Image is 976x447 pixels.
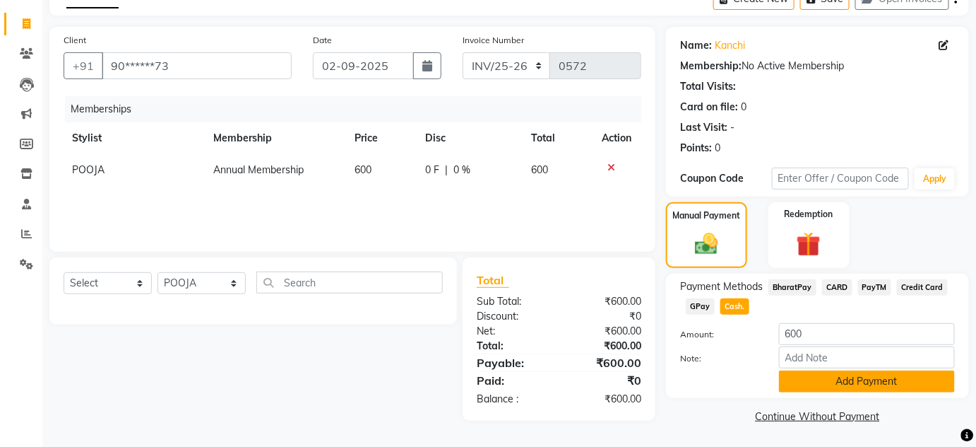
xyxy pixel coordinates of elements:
span: Credit Card [897,279,948,296]
th: Stylist [64,122,205,154]
div: No Active Membership [680,59,955,74]
label: Manual Payment [672,209,740,222]
span: BharatPay [768,279,816,296]
span: 0 % [453,163,470,178]
div: Paid: [466,372,559,389]
div: Net: [466,324,559,339]
span: Total [477,273,509,288]
span: 600 [355,163,371,176]
div: Payable: [466,354,559,371]
img: _gift.svg [789,229,828,260]
div: Total Visits: [680,79,736,94]
div: Membership: [680,59,742,74]
div: Card on file: [680,100,738,115]
a: Kanchi [715,38,745,53]
label: Date [313,34,332,47]
input: Search [256,272,443,294]
div: Coupon Code [680,171,772,186]
span: PayTM [858,279,892,296]
div: Points: [680,141,712,156]
th: Membership [205,122,346,154]
span: POOJA [72,163,105,176]
span: Annual Membership [213,163,304,176]
th: Action [593,122,641,154]
span: Payment Methods [680,279,763,294]
div: Sub Total: [466,294,559,309]
th: Price [346,122,417,154]
div: Total: [466,339,559,354]
a: Continue Without Payment [669,410,966,424]
div: ₹0 [559,309,652,324]
span: 600 [531,163,548,176]
div: ₹600.00 [559,294,652,309]
button: Add Payment [779,371,955,393]
div: 0 [715,141,720,156]
span: 0 F [425,163,439,178]
span: GPay [686,298,715,315]
input: Search by Name/Mobile/Email/Code [102,52,292,79]
div: ₹600.00 [559,324,652,339]
label: Note: [669,352,768,365]
th: Total [523,122,593,154]
span: CARD [822,279,852,296]
label: Redemption [785,208,833,221]
input: Enter Offer / Coupon Code [772,168,910,190]
div: ₹600.00 [559,339,652,354]
div: Last Visit: [680,120,727,135]
label: Amount: [669,328,768,341]
div: ₹600.00 [559,354,652,371]
span: Cash. [720,298,749,315]
label: Client [64,34,86,47]
button: Apply [915,168,955,190]
div: Name: [680,38,712,53]
div: Discount: [466,309,559,324]
th: Disc [417,122,523,154]
span: | [445,163,448,178]
div: Balance : [466,392,559,407]
div: - [730,120,734,135]
input: Add Note [779,347,955,368]
input: Amount [779,323,955,345]
div: Memberships [65,96,652,122]
div: ₹600.00 [559,392,652,407]
label: Invoice Number [463,34,524,47]
img: _cash.svg [688,231,725,257]
button: +91 [64,52,103,79]
div: 0 [741,100,746,115]
div: ₹0 [559,372,652,389]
